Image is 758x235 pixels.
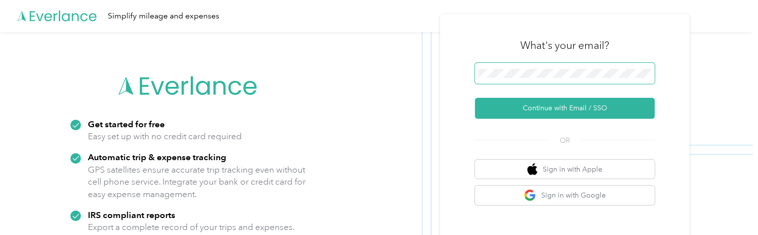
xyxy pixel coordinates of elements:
[520,38,609,52] h3: What's your email?
[88,210,175,220] strong: IRS compliant reports
[524,189,536,202] img: google logo
[88,164,306,201] p: GPS satellites ensure accurate trip tracking even without cell phone service. Integrate your bank...
[475,98,655,119] button: Continue with Email / SSO
[475,186,655,205] button: google logoSign in with Google
[475,160,655,179] button: apple logoSign in with Apple
[88,221,295,234] p: Export a complete record of your trips and expenses.
[108,10,219,22] div: Simplify mileage and expenses
[88,152,226,162] strong: Automatic trip & expense tracking
[88,130,242,143] p: Easy set up with no credit card required
[527,163,537,176] img: apple logo
[88,119,165,129] strong: Get started for free
[547,135,582,146] span: OR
